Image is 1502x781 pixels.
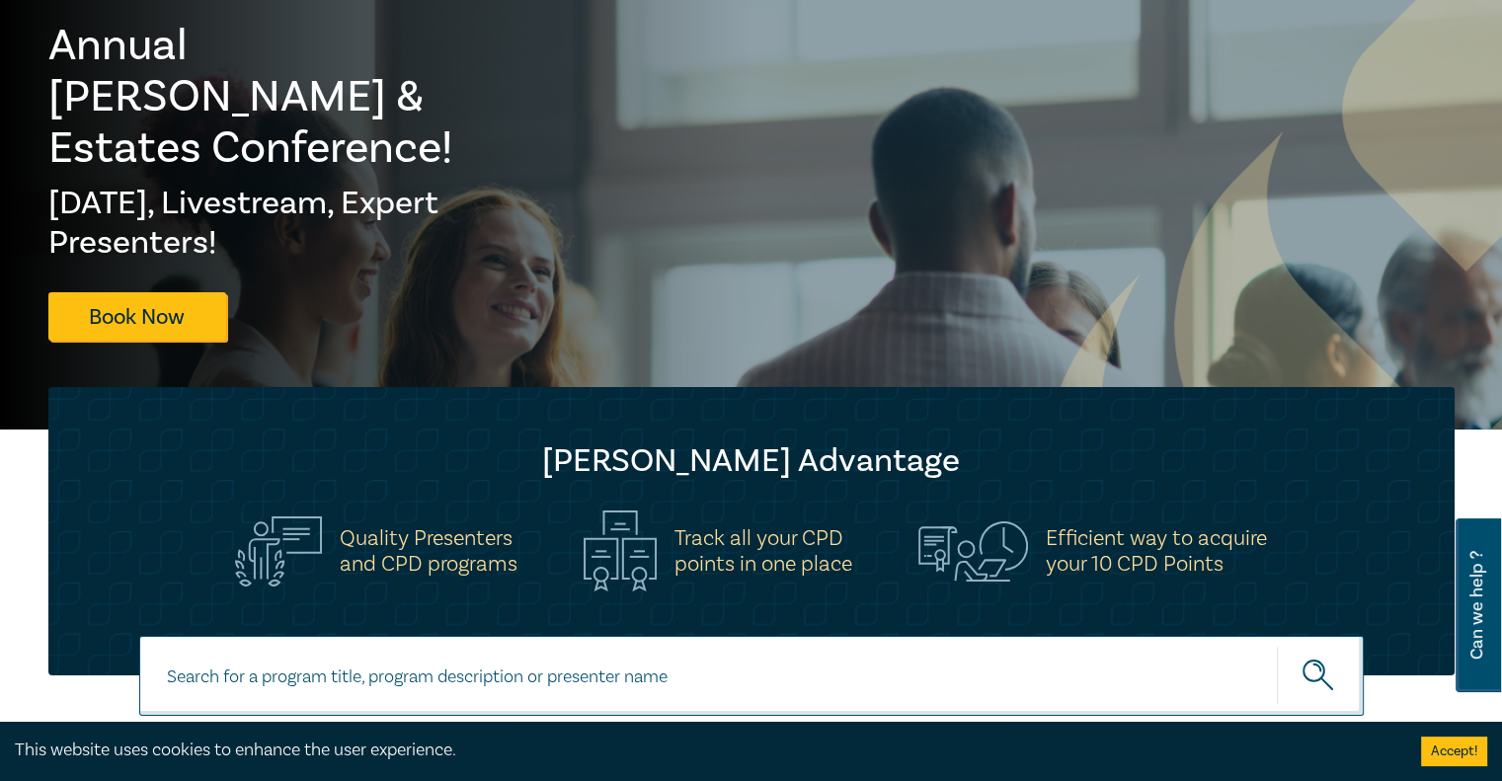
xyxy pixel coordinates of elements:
h5: Efficient way to acquire your 10 CPD Points [1046,525,1267,577]
div: This website uses cookies to enhance the user experience. [15,738,1391,763]
button: Accept cookies [1421,737,1487,766]
img: Quality Presenters<br>and CPD programs [235,516,322,586]
h5: Quality Presenters and CPD programs [340,525,517,577]
input: Search for a program title, program description or presenter name [139,636,1364,716]
h5: Track all your CPD points in one place [674,525,852,577]
a: Book Now [48,292,226,341]
img: Efficient way to acquire<br>your 10 CPD Points [918,521,1028,581]
h2: [PERSON_NAME] Advantage [88,441,1415,481]
img: Track all your CPD<br>points in one place [584,510,657,591]
h1: Annual [PERSON_NAME] & Estates Conference! [48,20,491,174]
span: Can we help ? [1467,530,1486,680]
h2: [DATE], Livestream, Expert Presenters! [48,184,491,263]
